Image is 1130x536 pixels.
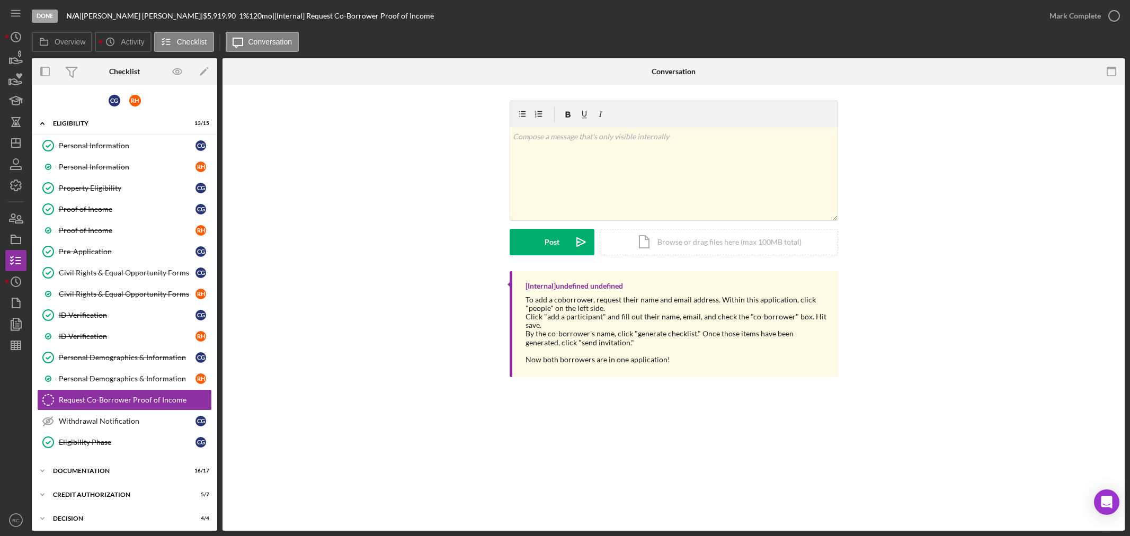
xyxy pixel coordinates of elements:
[195,416,206,426] div: C G
[53,468,183,474] div: Documentation
[66,12,82,20] div: |
[59,332,195,341] div: ID Verification
[53,515,183,522] div: Decision
[1094,489,1119,515] div: Open Intercom Messenger
[59,396,211,404] div: Request Co-Borrower Proof of Income
[190,492,209,498] div: 5 / 7
[526,355,828,364] div: Now both borrowers are in one application!
[195,162,206,172] div: R H
[59,311,195,319] div: ID Verification
[190,515,209,522] div: 4 / 4
[37,410,212,432] a: Withdrawal NotificationCG
[109,95,120,106] div: C G
[526,282,623,290] div: [Internal] undefined undefined
[37,347,212,368] a: Personal Demographics & InformationCG
[129,95,141,106] div: R H
[526,329,828,346] div: By the co-borrower's name, click "generate checklist." Once those items have been generated, clic...
[66,11,79,20] b: N/A
[195,204,206,215] div: C G
[154,32,214,52] button: Checklist
[59,141,195,150] div: Personal Information
[1049,5,1101,26] div: Mark Complete
[37,177,212,199] a: Property EligibilityCG
[59,205,195,213] div: Proof of Income
[59,163,195,171] div: Personal Information
[190,120,209,127] div: 13 / 15
[37,389,212,410] a: Request Co-Borrower Proof of Income
[195,331,206,342] div: R H
[1039,5,1125,26] button: Mark Complete
[249,12,272,20] div: 120 mo
[545,229,559,255] div: Post
[195,310,206,320] div: C G
[12,517,20,523] text: RC
[32,32,92,52] button: Overview
[195,267,206,278] div: C G
[195,246,206,257] div: C G
[59,417,195,425] div: Withdrawal Notification
[55,38,85,46] label: Overview
[226,32,299,52] button: Conversation
[190,468,209,474] div: 16 / 17
[37,156,212,177] a: Personal InformationRH
[203,12,239,20] div: $5,919.90
[5,510,26,531] button: RC
[510,229,594,255] button: Post
[121,38,144,46] label: Activity
[526,296,828,312] div: To add a coborrower, request their name and email address. Within this application, click "people...
[59,353,195,362] div: Personal Demographics & Information
[37,326,212,347] a: ID VerificationRH
[32,10,58,23] div: Done
[37,220,212,241] a: Proof of IncomeRH
[59,438,195,446] div: Eligibility Phase
[239,12,249,20] div: 1 %
[526,312,828,329] div: Click "add a participant" and fill out their name, email, and check the "co-borrower" box. Hit save.
[82,12,203,20] div: [PERSON_NAME] [PERSON_NAME] |
[195,289,206,299] div: R H
[59,269,195,277] div: Civil Rights & Equal Opportunity Forms
[53,492,183,498] div: CREDIT AUTHORIZATION
[195,225,206,236] div: R H
[195,373,206,384] div: R H
[652,67,696,76] div: Conversation
[195,352,206,363] div: C G
[37,368,212,389] a: Personal Demographics & InformationRH
[195,437,206,448] div: C G
[53,120,183,127] div: Eligibility
[59,374,195,383] div: Personal Demographics & Information
[195,183,206,193] div: C G
[37,199,212,220] a: Proof of IncomeCG
[37,241,212,262] a: Pre-ApplicationCG
[59,247,195,256] div: Pre-Application
[37,432,212,453] a: Eligibility PhaseCG
[272,12,434,20] div: | [Internal] Request Co-Borrower Proof of Income
[59,226,195,235] div: Proof of Income
[59,184,195,192] div: Property Eligibility
[177,38,207,46] label: Checklist
[37,262,212,283] a: Civil Rights & Equal Opportunity FormsCG
[195,140,206,151] div: C G
[109,67,140,76] div: Checklist
[37,283,212,305] a: Civil Rights & Equal Opportunity FormsRH
[59,290,195,298] div: Civil Rights & Equal Opportunity Forms
[37,305,212,326] a: ID VerificationCG
[95,32,151,52] button: Activity
[37,135,212,156] a: Personal InformationCG
[248,38,292,46] label: Conversation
